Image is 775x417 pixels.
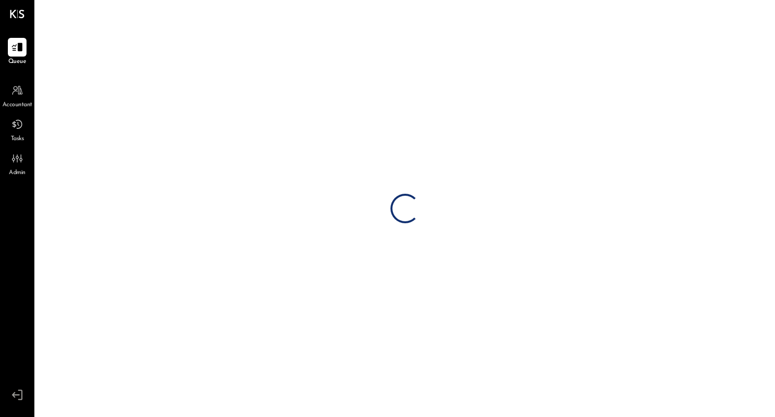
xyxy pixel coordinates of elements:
[0,38,34,66] a: Queue
[0,81,34,110] a: Accountant
[2,101,32,110] span: Accountant
[8,58,27,66] span: Queue
[9,169,26,178] span: Admin
[0,149,34,178] a: Admin
[0,115,34,144] a: Tasks
[11,135,24,144] span: Tasks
